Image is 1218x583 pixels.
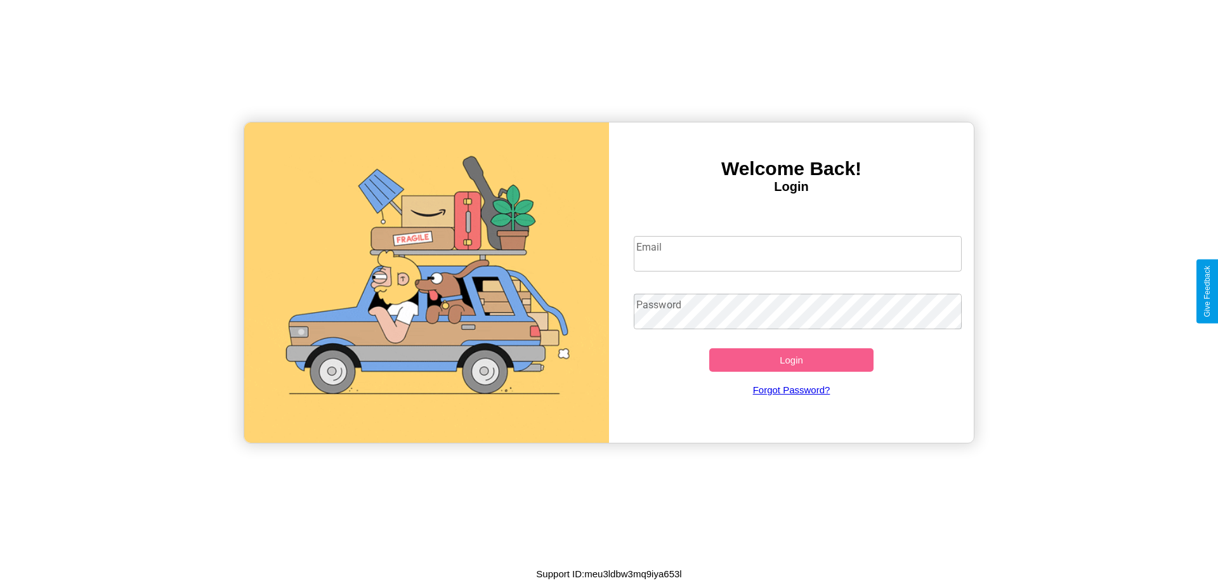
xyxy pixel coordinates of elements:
[609,158,974,180] h3: Welcome Back!
[627,372,956,408] a: Forgot Password?
[1203,266,1212,317] div: Give Feedback
[609,180,974,194] h4: Login
[536,565,681,582] p: Support ID: meu3ldbw3mq9iya653l
[244,122,609,443] img: gif
[709,348,874,372] button: Login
